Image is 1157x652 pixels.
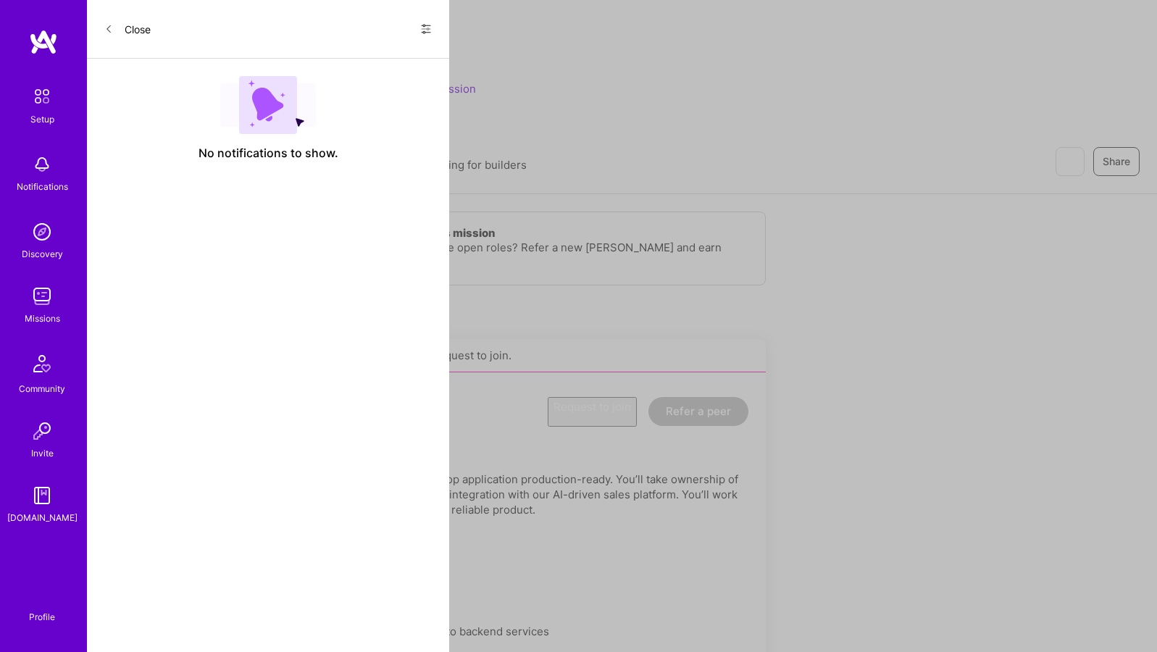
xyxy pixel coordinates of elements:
div: Notifications [17,179,68,194]
button: Close [104,17,151,41]
img: bell [28,150,57,179]
img: logo [29,29,58,55]
img: empty [220,76,316,134]
div: Missions [25,311,60,326]
img: Community [25,346,59,381]
img: setup [27,81,57,112]
a: Profile [24,594,60,623]
img: Invite [28,417,57,446]
img: discovery [28,217,57,246]
div: [DOMAIN_NAME] [7,510,78,525]
div: Profile [29,609,55,623]
span: No notifications to show. [199,146,338,161]
img: guide book [28,481,57,510]
div: Discovery [22,246,63,262]
img: teamwork [28,282,57,311]
div: Setup [30,112,54,127]
div: Community [19,381,65,396]
div: Invite [31,446,54,461]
